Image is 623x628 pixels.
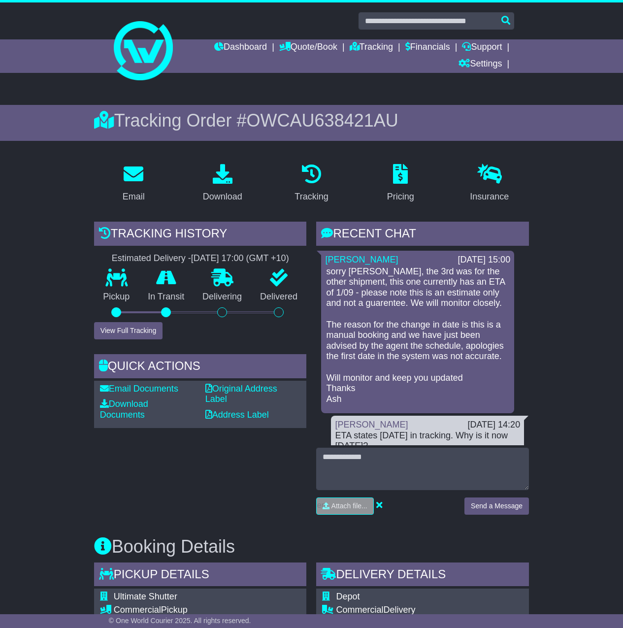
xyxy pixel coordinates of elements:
div: RECENT CHAT [316,222,529,248]
div: Delivery [336,605,506,616]
p: Delivering [194,292,251,302]
div: Quick Actions [94,354,307,381]
div: Pricing [387,190,414,203]
div: Tracking Order # [94,110,529,131]
a: Address Label [205,410,269,420]
a: Insurance [463,161,515,207]
p: sorry [PERSON_NAME], the 3rd was for the other shipment, this one currently has an ETA of 1/09 - ... [326,266,509,405]
span: © One World Courier 2025. All rights reserved. [109,617,251,625]
span: Commercial [114,605,161,615]
a: Tracking [288,161,334,207]
a: Download [197,161,249,207]
button: View Full Tracking [94,322,163,339]
a: Email Documents [100,384,178,394]
a: Financials [405,39,450,56]
span: Ultimate Shutter [114,592,177,601]
div: Estimated Delivery - [94,253,307,264]
div: Pickup [114,605,301,616]
span: OWCAU638421AU [247,110,398,131]
a: Settings [459,56,502,73]
div: Email [123,190,145,203]
p: Pickup [94,292,139,302]
div: Insurance [470,190,509,203]
span: Depot [336,592,360,601]
a: Original Address Label [205,384,277,404]
h3: Booking Details [94,537,529,557]
div: Pickup Details [94,562,307,589]
p: Delivered [251,292,307,302]
button: Send a Message [464,497,529,515]
a: Tracking [350,39,393,56]
a: [PERSON_NAME] [335,420,408,430]
div: Download [203,190,242,203]
a: Download Documents [100,399,148,420]
div: [DATE] 14:20 [467,420,520,430]
a: Support [462,39,502,56]
div: [DATE] 17:00 (GMT +10) [191,253,289,264]
div: Tracking history [94,222,307,248]
a: Pricing [381,161,421,207]
a: Quote/Book [279,39,337,56]
a: Dashboard [214,39,267,56]
div: [DATE] 15:00 [458,255,510,265]
div: Delivery Details [316,562,529,589]
div: ETA states [DATE] in tracking. Why is it now [DATE]? [335,430,520,452]
a: [PERSON_NAME] [325,255,398,264]
span: Commercial [336,605,383,615]
a: Email [116,161,151,207]
p: In Transit [139,292,194,302]
div: Tracking [295,190,328,203]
